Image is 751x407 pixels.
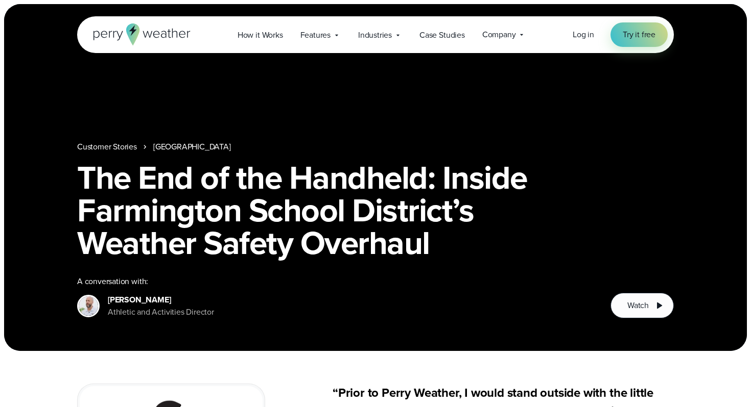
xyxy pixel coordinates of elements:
[411,24,474,45] a: Case Studies
[229,24,292,45] a: How it Works
[77,275,594,288] div: A conversation with:
[358,29,392,41] span: Industries
[482,29,516,41] span: Company
[300,29,331,41] span: Features
[573,29,594,41] a: Log in
[627,299,649,312] span: Watch
[77,161,674,259] h1: The End of the Handheld: Inside Farmington School District’s Weather Safety Overhaul
[573,29,594,40] span: Log in
[79,296,98,316] img: Chad Mills, Farmington ISD
[77,141,137,153] a: Customer Stories
[77,141,674,153] nav: Breadcrumb
[623,29,655,41] span: Try it free
[108,306,214,318] div: Athletic and Activities Director
[108,294,214,306] div: [PERSON_NAME]
[611,293,674,318] button: Watch
[419,29,465,41] span: Case Studies
[611,22,668,47] a: Try it free
[238,29,283,41] span: How it Works
[153,141,231,153] a: [GEOGRAPHIC_DATA]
